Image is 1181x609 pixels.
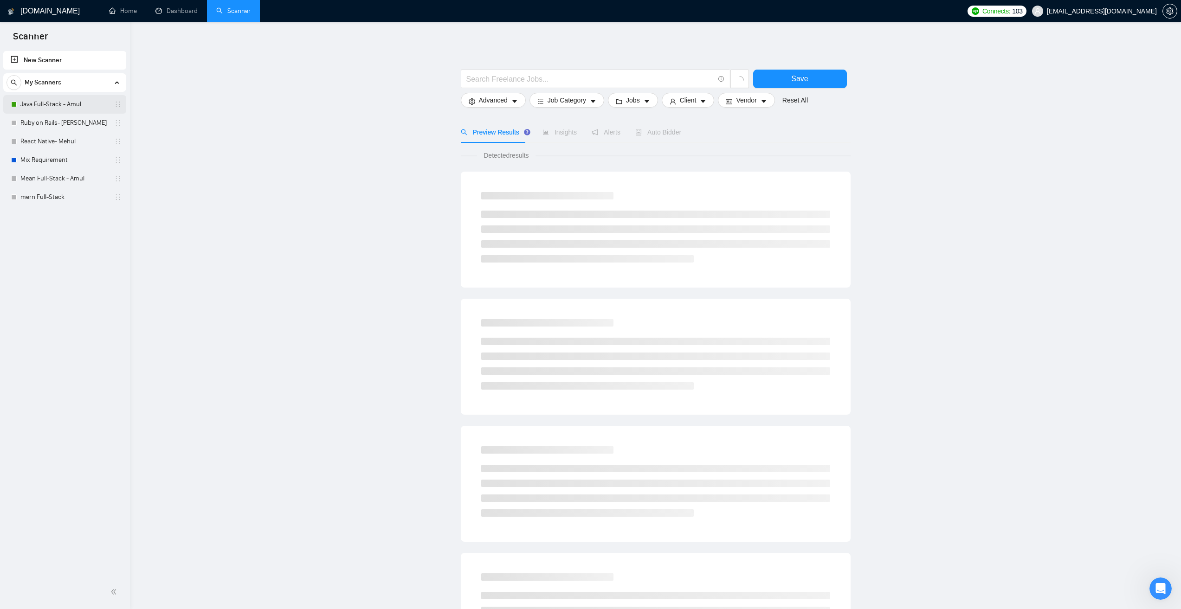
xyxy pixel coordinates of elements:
span: holder [114,138,122,145]
a: Reset All [782,95,808,105]
li: New Scanner [3,51,126,70]
button: folderJobscaret-down [608,93,658,108]
span: info-circle [718,76,724,82]
img: logo [8,4,14,19]
li: My Scanners [3,73,126,206]
span: double-left [110,587,120,596]
span: holder [114,175,122,182]
span: Alerts [592,128,620,136]
span: caret-down [761,98,767,105]
span: user [1034,8,1041,14]
span: Job Category [548,95,586,105]
a: mern Full-Stack [20,188,109,206]
span: search [7,79,21,86]
button: setting [1162,4,1177,19]
a: dashboardDashboard [155,7,198,15]
span: holder [114,156,122,164]
a: setting [1162,7,1177,15]
span: caret-down [590,98,596,105]
button: Save [753,70,847,88]
span: Auto Bidder [635,128,681,136]
button: idcardVendorcaret-down [718,93,774,108]
span: setting [469,98,475,105]
button: search [6,75,21,90]
span: Vendor [736,95,756,105]
span: user [670,98,676,105]
span: Jobs [626,95,640,105]
span: caret-down [644,98,650,105]
span: Save [791,73,808,84]
span: folder [616,98,622,105]
span: notification [592,129,598,135]
span: holder [114,193,122,201]
button: settingAdvancedcaret-down [461,93,526,108]
span: search [461,129,467,135]
img: upwork-logo.png [972,7,979,15]
button: barsJob Categorycaret-down [529,93,604,108]
span: caret-down [511,98,518,105]
a: New Scanner [11,51,119,70]
span: Insights [542,128,577,136]
span: loading [736,76,744,84]
span: caret-down [700,98,706,105]
a: Ruby on Rails- [PERSON_NAME] [20,114,109,132]
iframe: Intercom live chat [1149,577,1172,600]
span: Scanner [6,30,55,49]
div: Tooltip anchor [523,128,531,136]
a: Java Full-Stack - Amul [20,95,109,114]
span: 103 [1012,6,1022,16]
span: holder [114,101,122,108]
button: userClientcaret-down [662,93,715,108]
span: Detected results [477,150,535,160]
span: robot [635,129,642,135]
span: holder [114,119,122,127]
span: Advanced [479,95,508,105]
span: My Scanners [25,73,61,92]
a: React Native- Mehul [20,132,109,151]
span: area-chart [542,129,549,135]
span: Client [680,95,697,105]
span: bars [537,98,544,105]
span: setting [1163,7,1177,15]
span: Preview Results [461,128,528,136]
input: Search Freelance Jobs... [466,73,714,85]
a: Mix Requirement [20,151,109,169]
span: Connects: [982,6,1010,16]
a: searchScanner [216,7,251,15]
span: idcard [726,98,732,105]
a: Mean Full-Stack - Amul [20,169,109,188]
a: homeHome [109,7,137,15]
